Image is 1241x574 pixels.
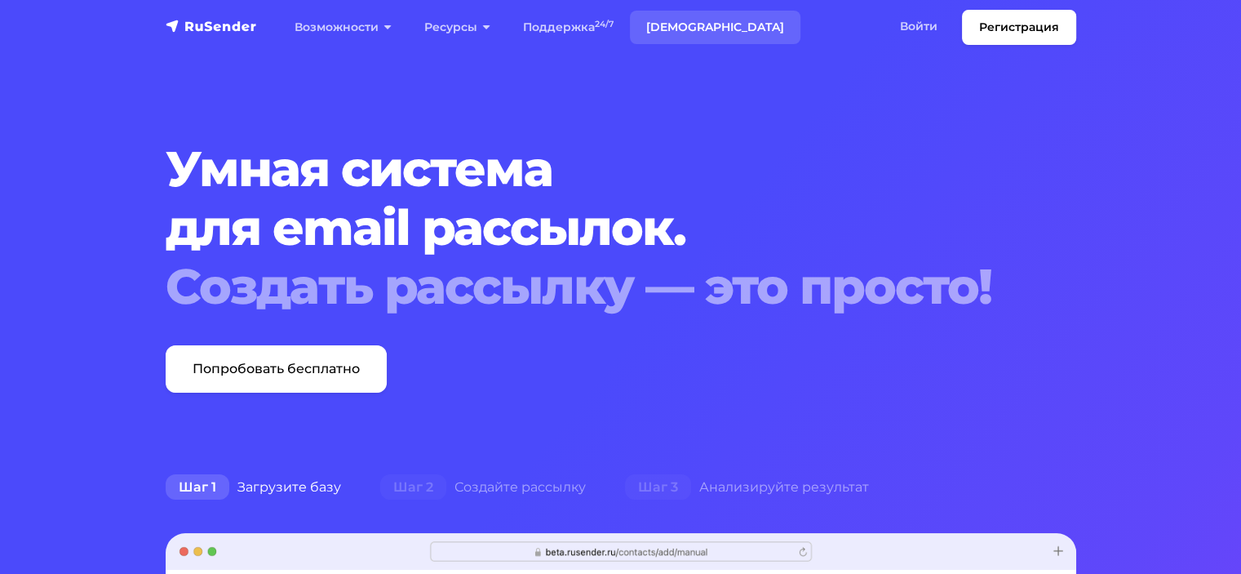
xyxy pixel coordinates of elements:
[962,10,1076,45] a: Регистрация
[166,140,999,316] h1: Умная система для email рассылок.
[625,474,691,501] span: Шаг 3
[146,471,361,504] div: Загрузите базу
[605,471,889,504] div: Анализируйте результат
[408,11,507,44] a: Ресурсы
[166,345,387,393] a: Попробовать бесплатно
[361,471,605,504] div: Создайте рассылку
[166,18,257,34] img: RuSender
[278,11,408,44] a: Возможности
[166,257,999,316] div: Создать рассылку — это просто!
[595,19,614,29] sup: 24/7
[630,11,800,44] a: [DEMOGRAPHIC_DATA]
[507,11,630,44] a: Поддержка24/7
[380,474,446,501] span: Шаг 2
[166,474,229,501] span: Шаг 1
[884,10,954,43] a: Войти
